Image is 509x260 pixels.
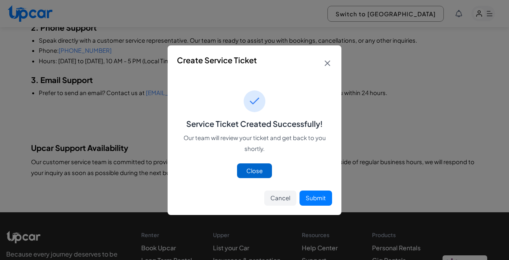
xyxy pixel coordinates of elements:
[237,163,272,179] button: Close
[264,191,296,206] button: Cancel
[300,191,332,206] button: Submit
[178,118,331,129] h3: Service Ticket Created Successfully!
[177,55,257,66] h2: Create Service Ticket
[178,132,331,154] p: Our team will review your ticket and get back to you shortly.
